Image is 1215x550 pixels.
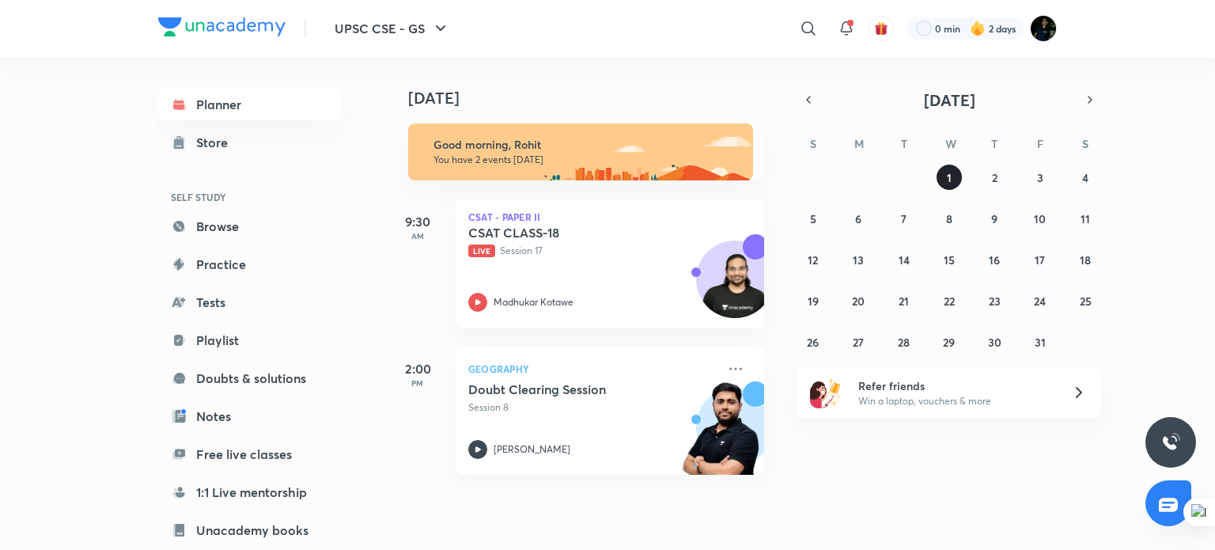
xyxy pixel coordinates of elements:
abbr: October 7, 2025 [901,211,907,226]
abbr: October 27, 2025 [853,335,864,350]
img: avatar [874,21,888,36]
img: unacademy [677,381,764,491]
a: Notes [158,400,342,432]
abbr: Sunday [810,136,816,151]
abbr: Wednesday [945,136,956,151]
abbr: October 11, 2025 [1081,211,1090,226]
h6: SELF STUDY [158,184,342,211]
button: October 7, 2025 [891,206,917,231]
button: October 9, 2025 [982,206,1007,231]
abbr: Saturday [1082,136,1088,151]
p: Win a laptop, vouchers & more [858,394,1053,408]
img: morning [408,123,753,180]
abbr: October 31, 2025 [1035,335,1046,350]
p: [PERSON_NAME] [494,442,570,457]
h4: [DATE] [408,89,780,108]
h6: Refer friends [858,377,1053,394]
a: Playlist [158,324,342,356]
abbr: October 28, 2025 [898,335,910,350]
img: Rohit Duggal [1030,15,1057,42]
button: October 20, 2025 [846,288,871,313]
p: Session 17 [468,244,717,258]
button: October 15, 2025 [937,247,962,272]
abbr: October 22, 2025 [944,294,955,309]
abbr: October 14, 2025 [899,252,910,267]
button: October 11, 2025 [1073,206,1098,231]
h5: 9:30 [386,212,449,231]
abbr: October 2, 2025 [992,170,997,185]
button: October 23, 2025 [982,288,1007,313]
abbr: October 12, 2025 [808,252,818,267]
p: Madhukar Kotawe [494,295,573,309]
a: Unacademy books [158,514,342,546]
button: [DATE] [819,89,1079,111]
button: October 4, 2025 [1073,165,1098,190]
button: October 29, 2025 [937,329,962,355]
abbr: October 6, 2025 [855,211,861,226]
abbr: October 4, 2025 [1082,170,1088,185]
h5: Doubt Clearing Session [468,381,665,397]
button: October 3, 2025 [1028,165,1053,190]
abbr: October 5, 2025 [810,211,816,226]
h5: 2:00 [386,359,449,378]
abbr: October 1, 2025 [947,170,952,185]
abbr: October 21, 2025 [899,294,909,309]
button: October 1, 2025 [937,165,962,190]
button: October 2, 2025 [982,165,1007,190]
button: UPSC CSE - GS [325,13,460,44]
img: streak [970,21,986,36]
a: Store [158,127,342,158]
abbr: Tuesday [901,136,907,151]
abbr: Friday [1037,136,1043,151]
button: October 8, 2025 [937,206,962,231]
a: Planner [158,89,342,120]
button: October 22, 2025 [937,288,962,313]
a: 1:1 Live mentorship [158,476,342,508]
abbr: October 25, 2025 [1080,294,1092,309]
button: October 27, 2025 [846,329,871,355]
abbr: October 3, 2025 [1037,170,1043,185]
abbr: October 10, 2025 [1034,211,1046,226]
abbr: Thursday [991,136,997,151]
button: October 13, 2025 [846,247,871,272]
abbr: October 15, 2025 [944,252,955,267]
a: Tests [158,286,342,318]
abbr: October 29, 2025 [943,335,955,350]
a: Company Logo [158,17,286,40]
abbr: October 26, 2025 [807,335,819,350]
abbr: October 20, 2025 [852,294,865,309]
p: Session 8 [468,400,717,415]
button: October 30, 2025 [982,329,1007,355]
button: October 6, 2025 [846,206,871,231]
button: October 19, 2025 [801,288,826,313]
div: Store [196,133,237,152]
a: Doubts & solutions [158,362,342,394]
abbr: October 13, 2025 [853,252,864,267]
span: Live [468,245,495,257]
span: [DATE] [924,89,975,111]
p: CSAT - Paper II [468,212,751,222]
p: You have 2 events [DATE] [433,154,739,166]
button: October 24, 2025 [1028,288,1053,313]
img: referral [810,377,842,408]
abbr: October 18, 2025 [1080,252,1091,267]
abbr: October 19, 2025 [808,294,819,309]
abbr: October 16, 2025 [989,252,1000,267]
img: Company Logo [158,17,286,36]
button: October 17, 2025 [1028,247,1053,272]
a: Practice [158,248,342,280]
img: Avatar [697,249,773,325]
h5: CSAT CLASS-18 [468,225,665,241]
abbr: October 23, 2025 [989,294,1001,309]
p: PM [386,378,449,388]
a: Browse [158,211,342,242]
h6: Good morning, Rohit [433,138,739,152]
a: Free live classes [158,438,342,470]
abbr: October 9, 2025 [991,211,997,226]
button: October 25, 2025 [1073,288,1098,313]
abbr: Monday [854,136,864,151]
button: October 21, 2025 [891,288,917,313]
abbr: October 8, 2025 [946,211,952,226]
abbr: October 17, 2025 [1035,252,1045,267]
abbr: October 24, 2025 [1034,294,1046,309]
